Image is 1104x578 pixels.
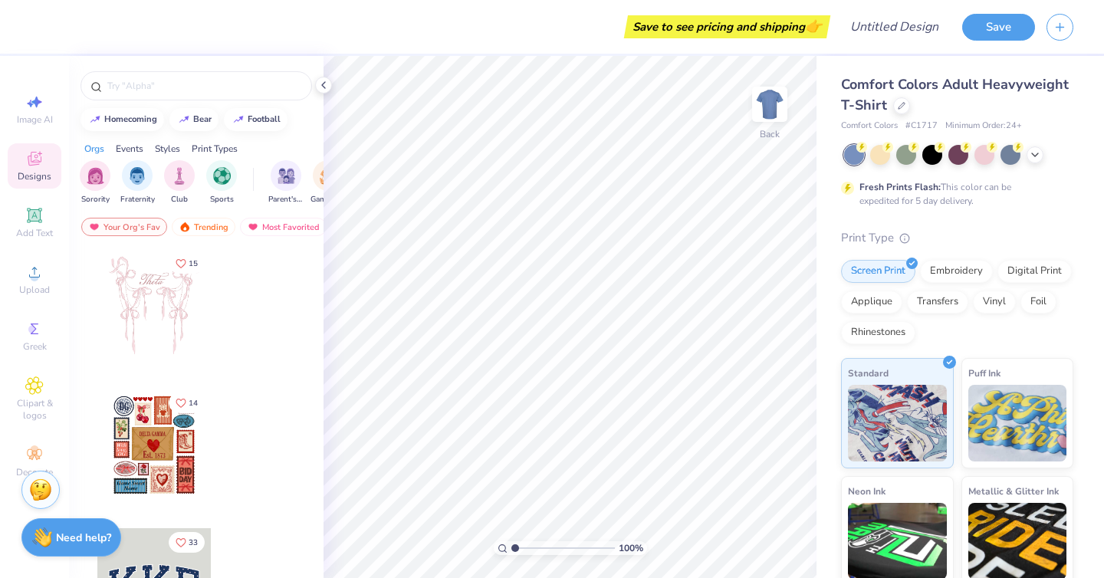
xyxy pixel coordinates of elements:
[155,142,180,156] div: Styles
[87,167,104,185] img: Sorority Image
[962,14,1035,41] button: Save
[120,160,155,205] button: filter button
[268,160,304,205] div: filter for Parent's Weekend
[171,167,188,185] img: Club Image
[848,483,886,499] span: Neon Ink
[80,160,110,205] div: filter for Sorority
[968,483,1059,499] span: Metallic & Glitter Ink
[841,291,902,314] div: Applique
[56,530,111,545] strong: Need help?
[310,160,346,205] button: filter button
[841,260,915,283] div: Screen Print
[116,142,143,156] div: Events
[171,194,188,205] span: Club
[192,142,238,156] div: Print Types
[859,180,1048,208] div: This color can be expedited for 5 day delivery.
[169,108,219,131] button: bear
[189,260,198,268] span: 15
[968,365,1001,381] span: Puff Ink
[247,222,259,232] img: most_fav.gif
[120,160,155,205] div: filter for Fraternity
[920,260,993,283] div: Embroidery
[628,15,826,38] div: Save to see pricing and shipping
[164,160,195,205] div: filter for Club
[88,222,100,232] img: most_fav.gif
[268,194,304,205] span: Parent's Weekend
[193,115,212,123] div: bear
[189,399,198,407] span: 14
[848,365,889,381] span: Standard
[172,218,235,236] div: Trending
[232,115,245,124] img: trend_line.gif
[104,115,157,123] div: homecoming
[320,167,337,185] img: Game Day Image
[841,229,1073,247] div: Print Type
[1020,291,1056,314] div: Foil
[18,170,51,182] span: Designs
[16,227,53,239] span: Add Text
[945,120,1022,133] span: Minimum Order: 24 +
[210,194,234,205] span: Sports
[859,181,941,193] strong: Fresh Prints Flash:
[841,321,915,344] div: Rhinestones
[80,108,164,131] button: homecoming
[178,115,190,124] img: trend_line.gif
[268,160,304,205] button: filter button
[19,284,50,296] span: Upload
[997,260,1072,283] div: Digital Print
[206,160,237,205] button: filter button
[760,127,780,141] div: Back
[189,539,198,547] span: 33
[240,218,327,236] div: Most Favorited
[84,142,104,156] div: Orgs
[17,113,53,126] span: Image AI
[106,78,302,94] input: Try "Alpha"
[619,541,643,555] span: 100 %
[805,17,822,35] span: 👉
[81,194,110,205] span: Sorority
[120,194,155,205] span: Fraternity
[248,115,281,123] div: football
[838,11,951,42] input: Untitled Design
[23,340,47,353] span: Greek
[179,222,191,232] img: trending.gif
[213,167,231,185] img: Sports Image
[848,385,947,461] img: Standard
[310,160,346,205] div: filter for Game Day
[905,120,938,133] span: # C1717
[129,167,146,185] img: Fraternity Image
[310,194,346,205] span: Game Day
[754,89,785,120] img: Back
[169,532,205,553] button: Like
[169,392,205,413] button: Like
[841,75,1069,114] span: Comfort Colors Adult Heavyweight T-Shirt
[164,160,195,205] button: filter button
[8,397,61,422] span: Clipart & logos
[278,167,295,185] img: Parent's Weekend Image
[81,218,167,236] div: Your Org's Fav
[206,160,237,205] div: filter for Sports
[841,120,898,133] span: Comfort Colors
[907,291,968,314] div: Transfers
[89,115,101,124] img: trend_line.gif
[968,385,1067,461] img: Puff Ink
[973,291,1016,314] div: Vinyl
[169,253,205,274] button: Like
[224,108,287,131] button: football
[16,466,53,478] span: Decorate
[80,160,110,205] button: filter button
